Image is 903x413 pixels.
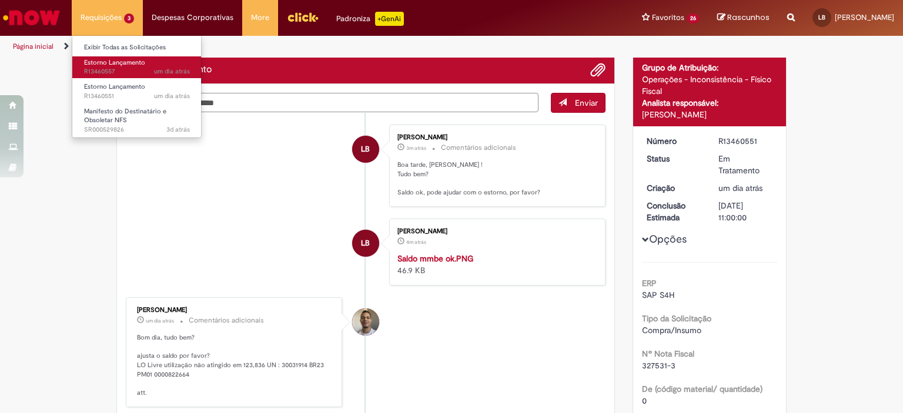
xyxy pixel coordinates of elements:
[137,333,333,398] p: Bom dia, tudo bem? ajusta o saldo por favor? LO Livre utilização não atingido em 123,836 UN : 300...
[166,125,190,134] span: 3d atrás
[718,183,762,193] time: 29/08/2025 07:23:43
[154,92,190,100] span: um dia atrás
[336,12,404,26] div: Padroniza
[189,315,264,325] small: Comentários adicionais
[642,97,778,109] div: Analista responsável:
[397,253,473,264] a: Saldo mmbe ok.PNG
[146,317,174,324] time: 29/08/2025 08:45:30
[642,325,701,335] span: Compra/Insumo
[72,56,202,78] a: Aberto R13460557 : Estorno Lançamento
[717,12,770,23] a: Rascunhos
[84,107,166,125] span: Manifesto do Destinatário e Obsoletar NFS
[638,153,710,164] dt: Status
[642,278,657,288] b: ERP
[154,92,190,100] time: 29/08/2025 07:23:44
[835,12,894,22] span: [PERSON_NAME]
[124,14,134,23] span: 3
[687,14,700,23] span: 26
[1,6,62,29] img: ServiceNow
[441,143,516,153] small: Comentários adicionais
[652,12,684,23] span: Favoritos
[84,67,190,76] span: R13460557
[642,313,711,324] b: Tipo da Solicitação
[575,98,598,108] span: Enviar
[406,145,426,152] time: 30/08/2025 13:43:10
[638,200,710,223] dt: Conclusão Estimada
[551,93,606,113] button: Enviar
[137,307,333,314] div: [PERSON_NAME]
[154,67,190,76] span: um dia atrás
[287,8,319,26] img: click_logo_yellow_360x200.png
[84,82,145,91] span: Estorno Lançamento
[375,12,404,26] p: +GenAi
[718,153,773,176] div: Em Tratamento
[718,183,762,193] span: um dia atrás
[361,135,370,163] span: LB
[642,360,675,371] span: 327531-3
[397,253,593,276] div: 46.9 KB
[642,384,762,394] b: De (código material/ quantidade)
[642,73,778,97] div: Operações - Inconsistência - Físico Fiscal
[13,42,53,51] a: Página inicial
[352,230,379,257] div: Lucas Aleixo Braga
[406,239,426,246] time: 30/08/2025 13:42:44
[406,145,426,152] span: 3m atrás
[406,239,426,246] span: 4m atrás
[84,125,190,135] span: SR000529826
[397,134,593,141] div: [PERSON_NAME]
[84,92,190,101] span: R13460551
[126,93,539,113] textarea: Digite sua mensagem aqui...
[81,12,122,23] span: Requisições
[718,182,773,194] div: 29/08/2025 07:23:43
[251,12,269,23] span: More
[352,136,379,163] div: Lucas Aleixo Braga
[638,182,710,194] dt: Criação
[166,125,190,134] time: 28/08/2025 12:00:02
[152,12,233,23] span: Despesas Corporativas
[9,36,593,58] ul: Trilhas de página
[397,160,593,197] p: Boa tarde, [PERSON_NAME] ! Tudo bem? Saldo ok, pode ajudar com o estorno, por favor?
[727,12,770,23] span: Rascunhos
[642,348,694,359] b: Nº Nota Fiscal
[352,308,379,335] div: Joziano De Jesus Oliveira
[361,229,370,257] span: LB
[642,62,778,73] div: Grupo de Atribuição:
[397,228,593,235] div: [PERSON_NAME]
[818,14,825,21] span: LB
[642,290,674,300] span: SAP S4H
[638,135,710,147] dt: Número
[72,41,202,54] a: Exibir Todas as Solicitações
[642,109,778,120] div: [PERSON_NAME]
[72,105,202,130] a: Aberto SR000529826 : Manifesto do Destinatário e Obsoletar NFS
[718,135,773,147] div: R13460551
[590,62,606,78] button: Adicionar anexos
[718,200,773,223] div: [DATE] 11:00:00
[154,67,190,76] time: 29/08/2025 07:26:46
[146,317,174,324] span: um dia atrás
[642,395,647,406] span: 0
[72,35,202,138] ul: Requisições
[72,80,202,102] a: Aberto R13460551 : Estorno Lançamento
[84,58,145,67] span: Estorno Lançamento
